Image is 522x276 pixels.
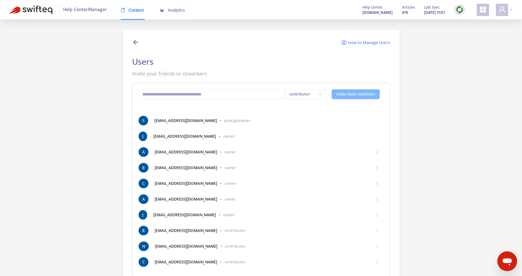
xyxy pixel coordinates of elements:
[139,179,384,188] li: [EMAIL_ADDRESS][DOMAIN_NAME]
[479,6,487,13] span: appstore
[139,241,384,251] li: [EMAIL_ADDRESS][DOMAIN_NAME]
[160,8,164,12] span: area-chart
[223,133,235,140] p: owner
[225,196,236,202] p: owner
[139,257,148,267] span: C
[456,6,463,14] img: sync.dc5367851b00ba804db3.png
[160,8,185,13] span: Analytics
[372,208,382,222] button: ellipsis
[139,194,148,204] span: A
[139,210,384,220] li: [EMAIL_ADDRESS][DOMAIN_NAME]
[121,8,125,12] span: book
[139,132,147,141] span: J
[139,241,149,251] span: N
[375,213,379,217] span: ellipsis
[362,9,393,16] a: [DOMAIN_NAME]
[342,40,346,45] img: image-link
[372,145,382,159] button: ellipsis
[219,212,220,218] b: -
[362,4,383,11] span: Help Center
[372,161,382,175] button: ellipsis
[225,164,236,171] p: owner
[139,226,148,235] span: B
[402,4,415,11] span: Articles
[9,6,52,14] img: Swifteq
[132,70,390,78] p: Invite your friends or coworkers
[220,259,221,265] b: -
[220,196,221,202] b: -
[225,259,245,265] p: contributor
[121,8,144,13] span: Content
[139,257,384,267] li: [EMAIL_ADDRESS][DOMAIN_NAME]
[139,147,384,157] li: [EMAIL_ADDRESS][DOMAIN_NAME]
[372,177,382,190] button: ellipsis
[375,260,379,264] span: ellipsis
[289,90,322,99] span: contributor
[132,56,390,67] h2: Users
[63,4,107,16] span: Help Center Manager
[139,163,384,172] li: [EMAIL_ADDRESS][DOMAIN_NAME]
[139,147,148,157] span: A
[221,243,222,250] b: -
[424,4,440,11] span: Last Sync
[220,180,221,187] b: -
[225,243,246,250] p: contributor
[348,39,390,47] span: How to Manage Users
[375,181,379,186] span: ellipsis
[219,133,220,140] b: -
[372,193,382,206] button: ellipsis
[225,180,236,187] p: owner
[139,179,148,188] span: C
[224,117,250,124] p: principal owner
[498,6,506,13] span: user
[139,194,384,204] li: [EMAIL_ADDRESS][DOMAIN_NAME]
[225,149,236,155] p: owner
[372,224,382,237] button: ellipsis
[375,166,379,170] span: ellipsis
[372,240,382,253] button: ellipsis
[139,226,384,235] li: [EMAIL_ADDRESS][DOMAIN_NAME]
[402,9,408,16] strong: 476
[372,255,382,269] button: ellipsis
[375,244,379,249] span: ellipsis
[139,210,147,220] span: J
[424,9,445,16] strong: [DATE] 11:07
[220,164,221,171] b: -
[497,251,517,271] iframe: Button to launch messaging window
[220,117,221,124] b: -
[220,227,221,234] b: -
[342,39,390,47] a: How to Manage Users
[139,116,384,125] li: [EMAIL_ADDRESS][DOMAIN_NAME]
[375,197,379,201] span: ellipsis
[332,89,380,99] button: Invite team members
[220,149,221,155] b: -
[139,116,148,125] span: S
[375,229,379,233] span: ellipsis
[225,227,245,234] p: contributor
[139,132,384,141] li: [EMAIL_ADDRESS][DOMAIN_NAME]
[375,150,379,154] span: ellipsis
[139,163,148,172] span: B
[223,212,235,218] p: owner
